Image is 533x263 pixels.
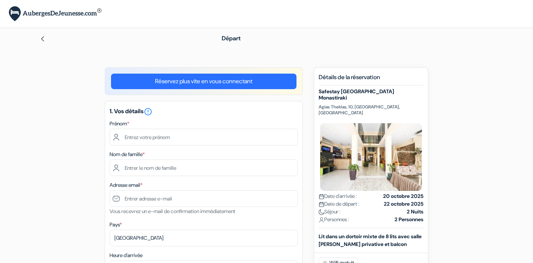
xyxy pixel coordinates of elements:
i: error_outline [144,107,152,116]
img: calendar.svg [319,194,324,199]
label: Heure d'arrivée [110,252,143,259]
label: Adresse email [110,181,143,189]
input: Entrer adresse e-mail [110,190,298,207]
span: Départ [222,34,241,42]
input: Entrer le nom de famille [110,159,298,176]
img: left_arrow.svg [40,36,46,42]
label: Prénom [110,120,129,128]
a: error_outline [144,107,152,115]
b: Lit dans un dortoir mixte de 8 lits avec salle [PERSON_NAME] privative et balcon [319,233,422,247]
span: Personnes : [319,216,349,223]
small: Vous recevrez un e-mail de confirmation immédiatement [110,208,235,215]
img: calendar.svg [319,202,324,207]
img: AubergesDeJeunesse.com [9,6,101,21]
strong: 22 octobre 2025 [384,200,423,208]
strong: 2 Nuits [407,208,423,216]
span: Date de départ : [319,200,359,208]
h5: Safestay [GEOGRAPHIC_DATA] Monastiraki [319,88,423,101]
a: Réservez plus vite en vous connectant [111,74,296,89]
img: user_icon.svg [319,217,324,223]
h5: Détails de la réservation [319,74,423,85]
strong: 2 Personnes [395,216,423,223]
img: moon.svg [319,209,324,215]
strong: 20 octobre 2025 [383,192,423,200]
label: Nom de famille [110,151,145,158]
h5: 1. Vos détails [110,107,298,116]
p: Agias Theklas, 10, [GEOGRAPHIC_DATA], [GEOGRAPHIC_DATA] [319,104,423,116]
input: Entrez votre prénom [110,129,298,145]
span: Séjour : [319,208,341,216]
span: Date d'arrivée : [319,192,357,200]
label: Pays [110,221,122,229]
